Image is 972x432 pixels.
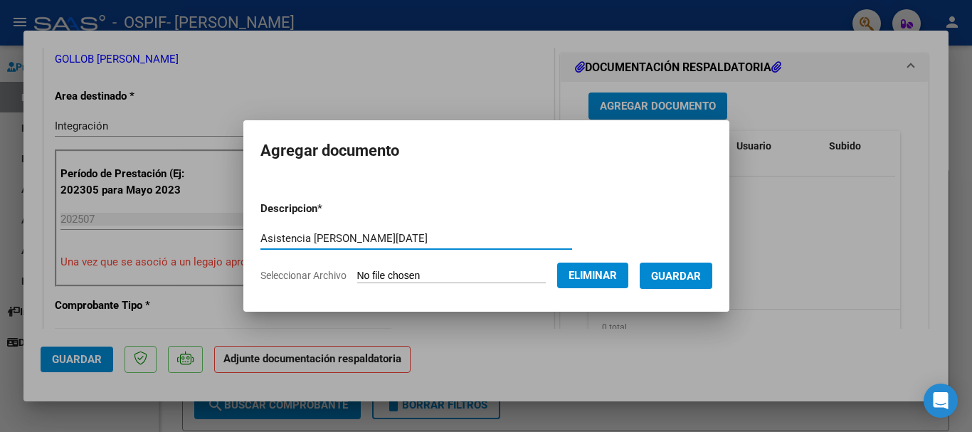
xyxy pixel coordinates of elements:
span: Seleccionar Archivo [260,270,347,281]
p: Descripcion [260,201,396,217]
button: Eliminar [557,263,628,288]
span: Guardar [651,270,701,283]
h2: Agregar documento [260,137,712,164]
div: Open Intercom Messenger [924,384,958,418]
button: Guardar [640,263,712,289]
span: Eliminar [569,269,617,282]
